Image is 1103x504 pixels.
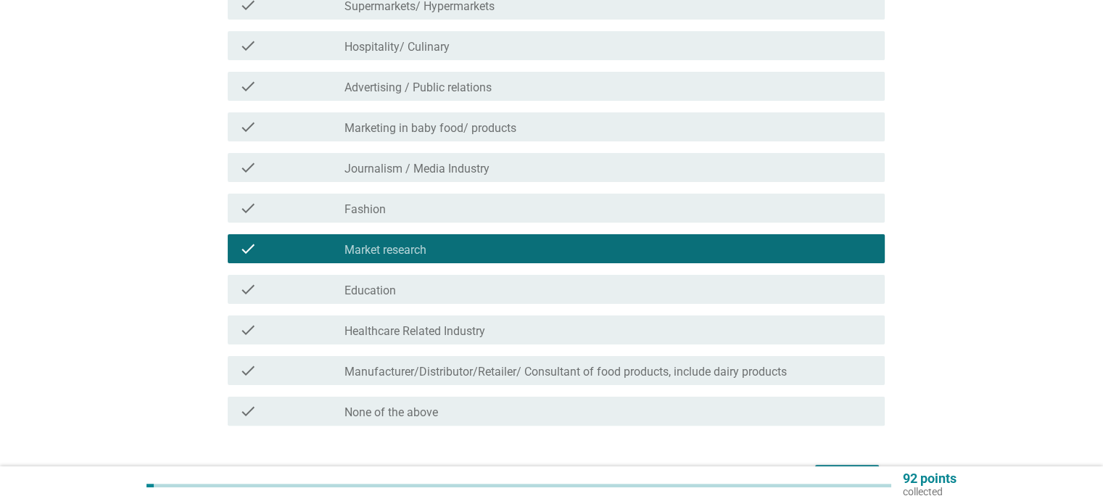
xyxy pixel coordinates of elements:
p: collected [903,485,957,498]
button: Next [815,465,879,491]
i: check [239,362,257,379]
label: Marketing in baby food/ products [344,121,516,136]
i: check [239,199,257,217]
label: Fashion [344,202,386,217]
label: Hospitality/ Culinary [344,40,450,54]
label: Advertising / Public relations [344,80,492,95]
label: Healthcare Related Industry [344,324,485,339]
i: check [239,118,257,136]
i: check [239,321,257,339]
i: check [239,159,257,176]
label: None of the above [344,405,438,420]
i: check [239,240,257,257]
i: check [239,37,257,54]
label: Manufacturer/Distributor/Retailer/ Consultant of food products, include dairy products [344,365,787,379]
label: Journalism / Media Industry [344,162,489,176]
i: check [239,281,257,298]
p: 92 points [903,472,957,485]
label: Market research [344,243,426,257]
i: check [239,78,257,95]
i: check [239,402,257,420]
label: Education [344,284,396,298]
